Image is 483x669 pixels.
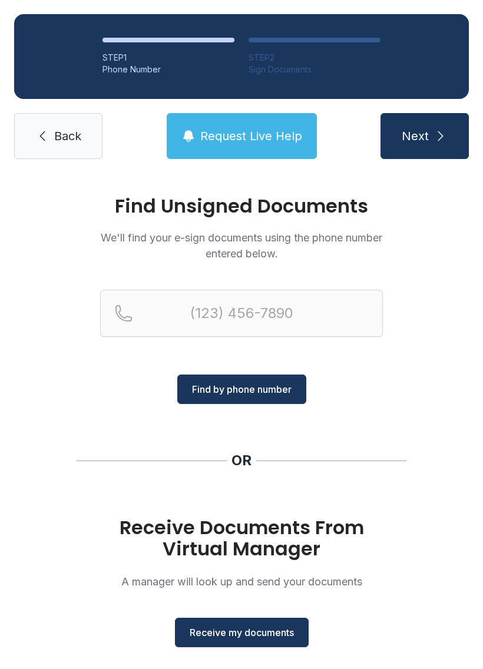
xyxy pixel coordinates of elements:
[100,197,383,216] h1: Find Unsigned Documents
[102,52,234,64] div: STEP 1
[100,574,383,589] p: A manager will look up and send your documents
[200,128,302,144] span: Request Live Help
[100,517,383,559] h1: Receive Documents From Virtual Manager
[402,128,429,144] span: Next
[192,382,292,396] span: Find by phone number
[249,64,381,75] div: Sign Documents
[231,451,252,470] div: OR
[249,52,381,64] div: STEP 2
[102,64,234,75] div: Phone Number
[190,625,294,640] span: Receive my documents
[54,128,81,144] span: Back
[100,290,383,337] input: Reservation phone number
[100,230,383,261] p: We'll find your e-sign documents using the phone number entered below.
